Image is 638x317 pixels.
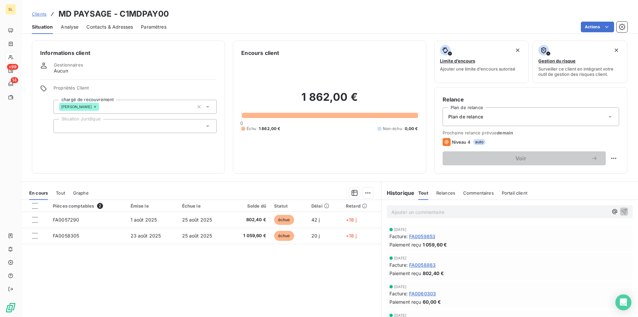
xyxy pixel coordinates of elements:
div: Pièces comptables [53,203,123,209]
span: Non-échu [383,126,402,132]
span: En cours [29,190,48,196]
span: Facture : [389,290,408,297]
span: +18 j [346,233,357,238]
div: Délai [311,203,338,209]
span: 60,00 € [423,298,441,305]
span: 1 059,60 € [423,241,447,248]
span: échue [274,231,294,241]
span: Graphe [73,190,89,196]
button: Limite d’encoursAjouter une limite d’encours autorisé [434,41,529,83]
span: Limite d’encours [440,58,475,64]
span: Paiement reçu [389,298,421,305]
span: Contacts & Adresses [86,24,133,30]
button: Voir [443,151,606,165]
span: Paramètres [141,24,166,30]
span: [PERSON_NAME] [61,105,92,109]
span: Portail client [502,190,527,196]
button: Actions [581,22,614,32]
span: 0,00 € [405,126,418,132]
span: Facture : [389,261,408,268]
span: 23 août 2025 [131,233,161,238]
span: Aucun [54,68,68,74]
span: Prochaine relance prévue [443,130,619,135]
span: Paiement reçu [389,241,421,248]
img: Logo LeanPay [5,302,16,313]
button: Gestion du risqueSurveiller ce client en intégrant votre outil de gestion des risques client. [533,41,627,83]
span: 802,40 € [423,270,444,277]
span: 42 j [311,217,320,223]
h6: Informations client [40,49,217,57]
span: Analyse [61,24,78,30]
span: Échu [247,126,256,132]
span: Niveau 4 [452,139,471,145]
span: Relances [436,190,455,196]
div: Émise le [131,203,174,209]
span: FA0057290 [53,217,79,223]
span: [DATE] [394,228,407,232]
span: 1 862,00 € [259,126,280,132]
span: 25 août 2025 [182,233,212,238]
span: Voir [451,156,591,161]
span: 25 août 2025 [182,217,212,223]
span: Ajouter une limite d’encours autorisé [440,66,515,72]
span: +18 j [346,217,357,223]
span: Paiement reçu [389,270,421,277]
a: Clients [32,11,47,17]
span: 14 [11,77,18,83]
span: Tout [418,190,428,196]
span: FA0058863 [409,261,436,268]
h6: Encours client [241,49,279,57]
div: Échue le [182,203,225,209]
span: Propriétés Client [53,85,217,94]
div: Retard [346,203,377,209]
span: échue [274,215,294,225]
h6: Historique [381,189,415,197]
span: FA0059853 [409,233,435,240]
span: auto [473,139,486,145]
input: Ajouter une valeur [59,123,64,129]
span: 1 août 2025 [131,217,157,223]
div: Statut [274,203,303,209]
span: Situation [32,24,53,30]
span: demain [497,130,513,135]
span: 0 [240,120,243,126]
span: Surveiller ce client en intégrant votre outil de gestion des risques client. [538,66,622,77]
span: FA0058305 [53,233,79,238]
span: Facture : [389,233,408,240]
span: Gestionnaires [54,62,83,68]
span: [DATE] [394,256,407,260]
div: Solde dû [233,203,266,209]
span: 1 059,60 € [233,233,266,239]
h3: MD PAYSAGE - C1MDPAY00 [58,8,169,20]
span: Tout [56,190,65,196]
div: SL [5,4,16,15]
span: 20 j [311,233,320,238]
span: +99 [7,64,18,70]
span: Commentaires [463,190,494,196]
span: Gestion du risque [538,58,576,64]
span: Plan de relance [448,113,483,120]
span: 2 [97,203,103,209]
h2: 1 862,00 € [241,90,418,110]
span: FA0060303 [409,290,436,297]
span: [DATE] [394,285,407,289]
h6: Relance [443,95,619,103]
input: Ajouter une valeur [99,104,104,110]
div: Open Intercom Messenger [615,294,631,310]
span: 802,40 € [233,217,266,223]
